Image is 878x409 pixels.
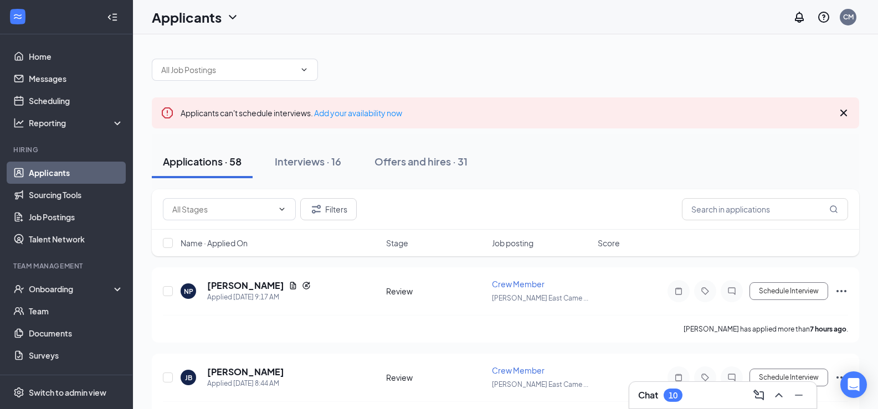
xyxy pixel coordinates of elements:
[207,366,284,378] h5: [PERSON_NAME]
[302,281,311,290] svg: Reapply
[13,261,121,271] div: Team Management
[29,387,106,398] div: Switch to admin view
[181,237,248,248] span: Name · Applied On
[207,279,284,292] h5: [PERSON_NAME]
[13,117,24,128] svg: Analysis
[275,154,341,168] div: Interviews · 16
[817,11,830,24] svg: QuestionInfo
[492,365,545,375] span: Crew Member
[492,237,533,248] span: Job posting
[278,205,286,214] svg: ChevronDown
[840,371,867,398] div: Open Intercom Messenger
[492,380,588,389] span: [PERSON_NAME] East Came ...
[598,237,620,248] span: Score
[13,387,24,398] svg: Settings
[29,322,124,344] a: Documents
[749,282,828,300] button: Schedule Interview
[29,300,124,322] a: Team
[29,68,124,90] a: Messages
[837,106,850,120] svg: Cross
[684,324,848,334] p: [PERSON_NAME] has applied more than .
[152,8,222,27] h1: Applicants
[29,162,124,184] a: Applicants
[13,283,24,294] svg: UserCheck
[669,391,677,400] div: 10
[770,386,788,404] button: ChevronUp
[29,90,124,112] a: Scheduling
[492,279,545,289] span: Crew Member
[226,11,239,24] svg: ChevronDown
[29,184,124,206] a: Sourcing Tools
[749,369,828,386] button: Schedule Interview
[792,389,805,402] svg: Minimize
[29,228,124,250] a: Talent Network
[699,373,712,382] svg: Tag
[725,373,738,382] svg: ChatInactive
[185,373,192,382] div: JB
[752,389,766,402] svg: ComposeMessage
[725,287,738,296] svg: ChatInactive
[843,12,854,22] div: CM
[672,373,685,382] svg: Note
[835,371,848,384] svg: Ellipses
[29,283,114,294] div: Onboarding
[207,378,284,389] div: Applied [DATE] 8:44 AM
[790,386,808,404] button: Minimize
[13,145,121,154] div: Hiring
[163,154,242,168] div: Applications · 58
[829,205,838,214] svg: MagnifyingGlass
[300,198,357,220] button: Filter Filters
[386,286,485,297] div: Review
[161,64,295,76] input: All Job Postings
[207,292,311,303] div: Applied [DATE] 9:17 AM
[29,45,124,68] a: Home
[310,203,323,216] svg: Filter
[12,11,23,22] svg: WorkstreamLogo
[750,386,768,404] button: ComposeMessage
[386,237,408,248] span: Stage
[107,12,118,23] svg: Collapse
[492,294,588,302] span: [PERSON_NAME] East Came ...
[314,108,402,118] a: Add your availability now
[29,344,124,366] a: Surveys
[161,106,174,120] svg: Error
[300,65,309,74] svg: ChevronDown
[835,284,848,298] svg: Ellipses
[29,206,124,228] a: Job Postings
[181,108,402,118] span: Applicants can't schedule interviews.
[374,154,468,168] div: Offers and hires · 31
[699,287,712,296] svg: Tag
[638,389,658,401] h3: Chat
[682,198,848,220] input: Search in applications
[793,11,806,24] svg: Notifications
[172,203,273,215] input: All Stages
[772,389,785,402] svg: ChevronUp
[386,372,485,383] div: Review
[672,287,685,296] svg: Note
[289,281,297,290] svg: Document
[810,325,846,333] b: 7 hours ago
[184,287,193,296] div: NP
[29,117,124,128] div: Reporting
